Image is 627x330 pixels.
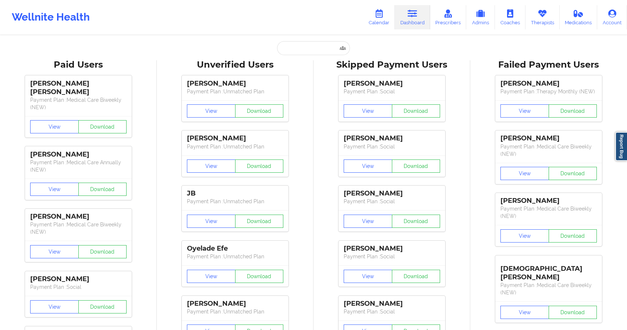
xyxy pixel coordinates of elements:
p: Payment Plan : Unmatched Plan [187,143,283,150]
button: Download [78,300,127,313]
button: Download [392,270,440,283]
p: Payment Plan : Unmatched Plan [187,253,283,260]
button: View [30,245,79,258]
p: Payment Plan : Medical Care Biweekly (NEW) [500,205,597,220]
p: Payment Plan : Social [344,198,440,205]
button: View [187,215,235,228]
button: Download [235,270,284,283]
div: [PERSON_NAME] [344,299,440,308]
button: Download [549,104,597,118]
button: View [500,167,549,180]
p: Payment Plan : Unmatched Plan [187,88,283,95]
p: Payment Plan : Unmatched Plan [187,198,283,205]
p: Payment Plan : Unmatched Plan [187,308,283,315]
p: Payment Plan : Social [344,253,440,260]
p: Payment Plan : Medical Care Biweekly (NEW) [30,221,127,236]
button: View [344,159,392,173]
button: Download [549,306,597,319]
a: Prescribers [430,5,467,29]
div: [PERSON_NAME] [187,79,283,88]
div: [PERSON_NAME] [187,299,283,308]
p: Payment Plan : Medical Care Biweekly (NEW) [500,281,597,296]
button: View [500,229,549,243]
div: [PERSON_NAME] [500,79,597,88]
button: View [30,120,79,133]
div: [PERSON_NAME] [344,79,440,88]
button: View [344,104,392,118]
p: Payment Plan : Social [344,143,440,150]
button: View [30,300,79,313]
div: [PERSON_NAME] [30,275,127,283]
p: Payment Plan : Medical Care Biweekly (NEW) [30,96,127,111]
button: Download [392,159,440,173]
button: Download [78,245,127,258]
div: [PERSON_NAME] [500,197,597,205]
button: View [500,104,549,118]
p: Payment Plan : Medical Care Biweekly (NEW) [500,143,597,158]
a: Coaches [495,5,525,29]
button: Download [392,215,440,228]
a: Dashboard [395,5,430,29]
button: Download [549,167,597,180]
div: [PERSON_NAME] [187,134,283,143]
div: Skipped Payment Users [319,59,465,71]
button: Download [392,104,440,118]
button: Download [78,183,127,196]
div: [PERSON_NAME] [344,244,440,253]
p: Payment Plan : Medical Care Annually (NEW) [30,159,127,173]
div: [PERSON_NAME] [344,134,440,143]
button: Download [235,215,284,228]
button: View [344,270,392,283]
p: Payment Plan : Social [344,308,440,315]
div: [PERSON_NAME] [PERSON_NAME] [30,79,127,96]
button: Download [549,229,597,243]
a: Therapists [525,5,560,29]
div: [PERSON_NAME] [30,212,127,221]
div: Oyelade Efe [187,244,283,253]
a: Admins [466,5,495,29]
button: Download [78,120,127,133]
button: View [187,104,235,118]
p: Payment Plan : Social [30,283,127,291]
a: Medications [560,5,598,29]
button: View [30,183,79,196]
a: Account [597,5,627,29]
button: Download [235,159,284,173]
div: Failed Payment Users [475,59,622,71]
button: Download [235,104,284,118]
p: Payment Plan : Social [344,88,440,95]
div: JB [187,189,283,198]
button: View [187,270,235,283]
div: Unverified Users [162,59,308,71]
button: View [344,215,392,228]
div: [DEMOGRAPHIC_DATA][PERSON_NAME] [500,259,597,281]
div: [PERSON_NAME] [30,150,127,159]
button: View [187,159,235,173]
div: Paid Users [5,59,152,71]
a: Calendar [363,5,395,29]
a: Report Bug [615,132,627,161]
div: [PERSON_NAME] [500,134,597,143]
p: Payment Plan : Therapy Monthly (NEW) [500,88,597,95]
div: [PERSON_NAME] [344,189,440,198]
button: View [500,306,549,319]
